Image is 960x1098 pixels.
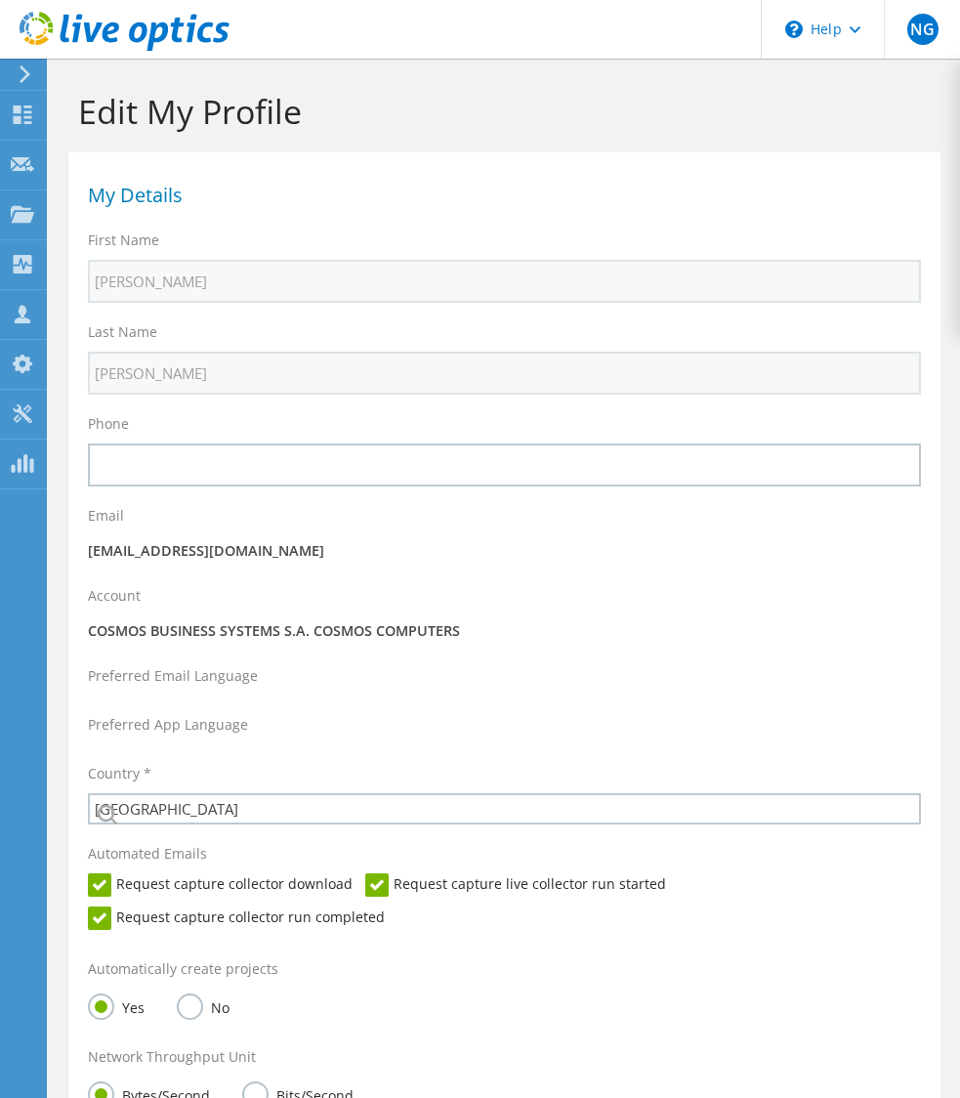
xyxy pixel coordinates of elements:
[88,666,258,686] label: Preferred Email Language
[177,993,230,1018] label: No
[88,993,145,1018] label: Yes
[88,907,385,930] label: Request capture collector run completed
[88,506,124,526] label: Email
[88,873,353,897] label: Request capture collector download
[785,21,803,38] svg: \n
[88,764,151,783] label: Country *
[88,186,911,205] h1: My Details
[88,620,921,642] p: COSMOS BUSINESS SYSTEMS S.A. COSMOS COMPUTERS
[78,91,921,132] h1: Edit My Profile
[365,873,666,897] label: Request capture live collector run started
[88,1047,256,1067] label: Network Throughput Unit
[88,586,141,606] label: Account
[907,14,939,45] span: NG
[88,231,159,250] label: First Name
[88,540,921,562] p: [EMAIL_ADDRESS][DOMAIN_NAME]
[88,959,278,979] label: Automatically create projects
[88,414,129,434] label: Phone
[88,715,248,735] label: Preferred App Language
[88,322,157,342] label: Last Name
[88,844,207,864] label: Automated Emails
